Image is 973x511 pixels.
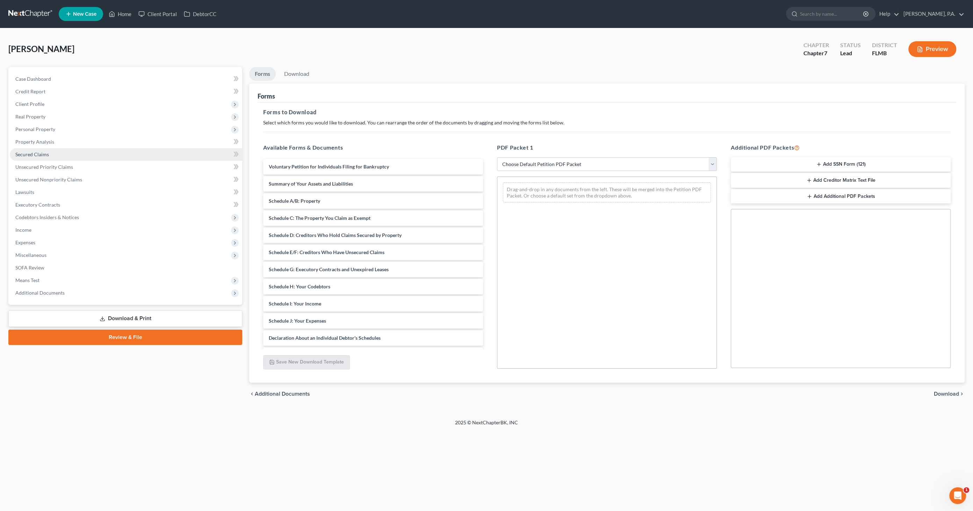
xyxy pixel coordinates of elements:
span: Schedule E/F: Creditors Who Have Unsecured Claims [269,249,384,255]
span: New Case [73,12,96,17]
i: chevron_left [249,391,255,397]
input: Search by name... [800,7,864,20]
h5: PDF Packet 1 [497,143,717,152]
span: 7 [824,50,827,56]
span: Property Analysis [15,139,54,145]
button: Download chevron_right [934,391,965,397]
span: Miscellaneous [15,252,46,258]
a: SOFA Review [10,261,242,274]
span: Expenses [15,239,35,245]
span: Additional Documents [255,391,310,397]
a: Forms [249,67,276,81]
a: Help [876,8,899,20]
span: Additional Documents [15,290,65,296]
a: Unsecured Nonpriority Claims [10,173,242,186]
div: Lead [840,49,861,57]
span: Voluntary Petition for Individuals Filing for Bankruptcy [269,164,389,170]
div: Drag-and-drop in any documents from the left. These will be merged into the Petition PDF Packet. ... [503,182,711,202]
span: Download [934,391,959,397]
span: [PERSON_NAME] [8,44,74,54]
iframe: Intercom live chat [949,487,966,504]
span: Codebtors Insiders & Notices [15,214,79,220]
a: DebtorCC [180,8,220,20]
span: Personal Property [15,126,55,132]
span: Schedule G: Executory Contracts and Unexpired Leases [269,266,389,272]
span: Real Property [15,114,45,120]
span: Schedule D: Creditors Who Hold Claims Secured by Property [269,232,402,238]
a: Unsecured Priority Claims [10,161,242,173]
span: 1 [964,487,969,493]
span: Secured Claims [15,151,49,157]
a: Download [279,67,315,81]
span: Schedule H: Your Codebtors [269,283,330,289]
span: Case Dashboard [15,76,51,82]
div: Forms [258,92,275,100]
a: Credit Report [10,85,242,98]
span: Unsecured Priority Claims [15,164,73,170]
a: Review & File [8,330,242,345]
a: Lawsuits [10,186,242,199]
i: chevron_right [959,391,965,397]
div: Chapter [803,49,829,57]
button: Save New Download Template [263,355,350,370]
span: Income [15,227,31,233]
button: Add SSN Form (121) [731,157,951,172]
a: Executory Contracts [10,199,242,211]
span: Declaration About an Individual Debtor's Schedules [269,335,381,341]
span: Executory Contracts [15,202,60,208]
h5: Available Forms & Documents [263,143,483,152]
div: Status [840,41,861,49]
span: Lawsuits [15,189,34,195]
a: chevron_left Additional Documents [249,391,310,397]
span: Schedule A/B: Property [269,198,320,204]
h5: Forms to Download [263,108,951,116]
button: Add Additional PDF Packets [731,189,951,204]
span: Schedule I: Your Income [269,301,321,307]
div: Chapter [803,41,829,49]
span: Credit Report [15,88,45,94]
a: Download & Print [8,310,242,327]
a: Property Analysis [10,136,242,148]
a: Secured Claims [10,148,242,161]
span: Unsecured Nonpriority Claims [15,177,82,182]
div: 2025 © NextChapterBK, INC [287,419,686,432]
span: Means Test [15,277,39,283]
span: Schedule J: Your Expenses [269,318,326,324]
a: Case Dashboard [10,73,242,85]
a: [PERSON_NAME], P.A. [900,8,964,20]
button: Preview [908,41,956,57]
div: District [872,41,897,49]
h5: Additional PDF Packets [731,143,951,152]
a: Home [105,8,135,20]
span: Schedule C: The Property You Claim as Exempt [269,215,370,221]
a: Client Portal [135,8,180,20]
button: Add Creditor Matrix Text File [731,173,951,188]
span: Summary of Your Assets and Liabilities [269,181,353,187]
span: SOFA Review [15,265,44,271]
span: Client Profile [15,101,44,107]
div: FLMB [872,49,897,57]
p: Select which forms you would like to download. You can rearrange the order of the documents by dr... [263,119,951,126]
